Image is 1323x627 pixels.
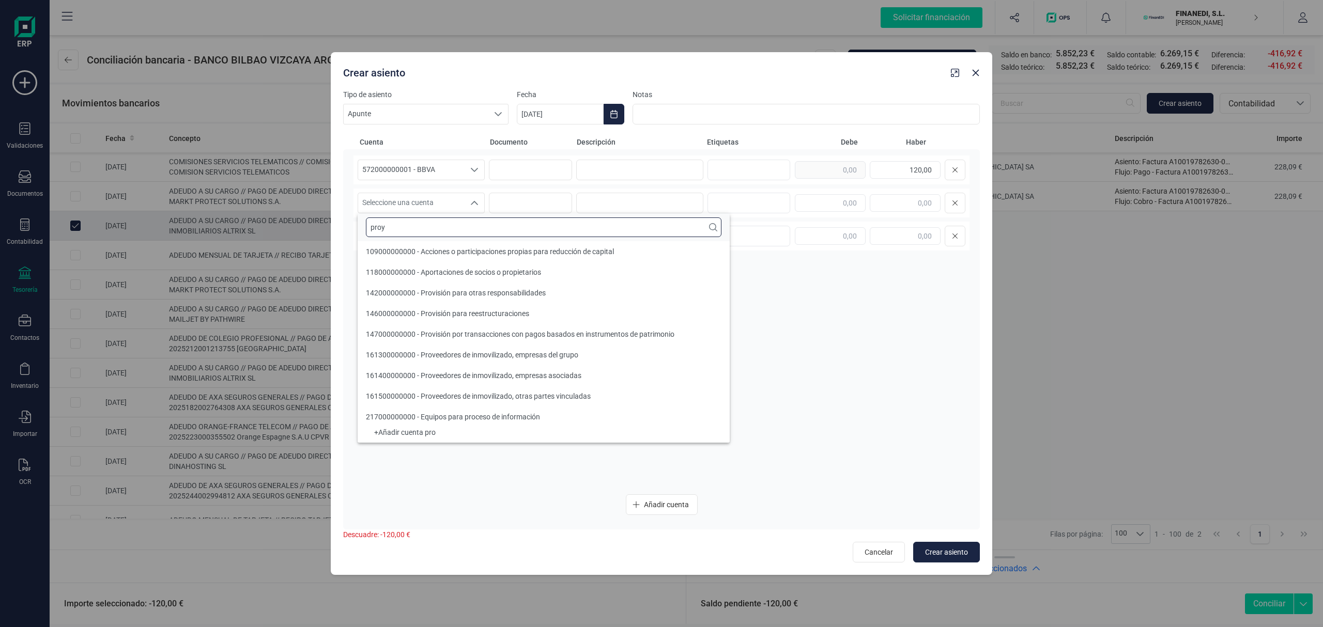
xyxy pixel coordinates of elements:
div: Crear asiento [339,61,947,80]
label: Tipo de asiento [343,89,509,100]
button: Crear asiento [913,542,980,562]
li: 142000000000 - Provisión para otras responsabilidades [358,283,730,303]
div: + Añadir cuenta pro [366,430,721,434]
li: 146000000000 - Provisión para reestructuraciones [358,303,730,324]
li: 161300000000 - Proveedores de inmovilizado, empresas del grupo [358,344,730,365]
input: 0,00 [795,161,866,179]
li: 161500000000 - Proveedores de inmovilizado, otras partes vinculadas [358,386,730,406]
button: Choose Date [604,104,624,124]
input: 0,00 [870,161,941,179]
span: Crear asiento [925,547,968,557]
span: Documento [490,137,573,147]
button: Añadir cuenta [626,494,698,515]
span: 146000000000 - Provisión para reestructuraciones [366,309,529,318]
span: Haber [862,137,926,147]
label: Fecha [517,89,624,100]
span: 161300000000 - Proveedores de inmovilizado, empresas del grupo [366,351,578,359]
span: 142000000000 - Provisión para otras responsabilidades [366,289,546,297]
span: Descripción [577,137,703,147]
span: Cancelar [865,547,893,557]
input: 0,00 [795,194,866,212]
input: 0,00 [870,194,941,212]
input: 0,00 [795,227,866,245]
span: Descuadre: -120,00 € [343,530,410,539]
span: 161500000000 - Proveedores de inmovilizado, otras partes vinculadas [366,392,591,400]
span: 572000000001 - BBVA [358,160,465,180]
button: Cancelar [853,542,905,562]
span: 147000000000 - Provisión por transacciones con pagos basados en instrumentos de patrimonio [366,330,674,338]
li: 217000000000 - Equipos para proceso de información [358,406,730,427]
div: Seleccione una cuenta [465,193,484,213]
input: 0,00 [870,227,941,245]
span: 109000000000 - Acciones o participaciones propias para reducción de capital [366,247,614,256]
label: Notas [633,89,980,100]
div: Seleccione una cuenta [465,160,484,180]
span: Apunte [344,104,488,124]
li: 118000000000 - Aportaciones de socios o propietarios [358,262,730,283]
span: 118000000000 - Aportaciones de socios o propietarios [366,268,541,276]
input: Buscar cuenta contable [366,217,721,237]
span: 161400000000 - Proveedores de inmovilizado, empresas asociadas [366,371,581,380]
span: Etiquetas [707,137,790,147]
li: 161400000000 - Proveedores de inmovilizado, empresas asociadas [358,365,730,386]
span: Cuenta [360,137,486,147]
span: Seleccione una cuenta [358,193,465,213]
span: Debe [794,137,858,147]
span: 217000000000 - Equipos para proceso de información [366,413,540,421]
li: 147000000000 - Provisión por transacciones con pagos basados en instrumentos de patrimonio [358,324,730,344]
span: Añadir cuenta [644,499,689,510]
li: 109000000000 - Acciones o participaciones propias para reducción de capital [358,241,730,262]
